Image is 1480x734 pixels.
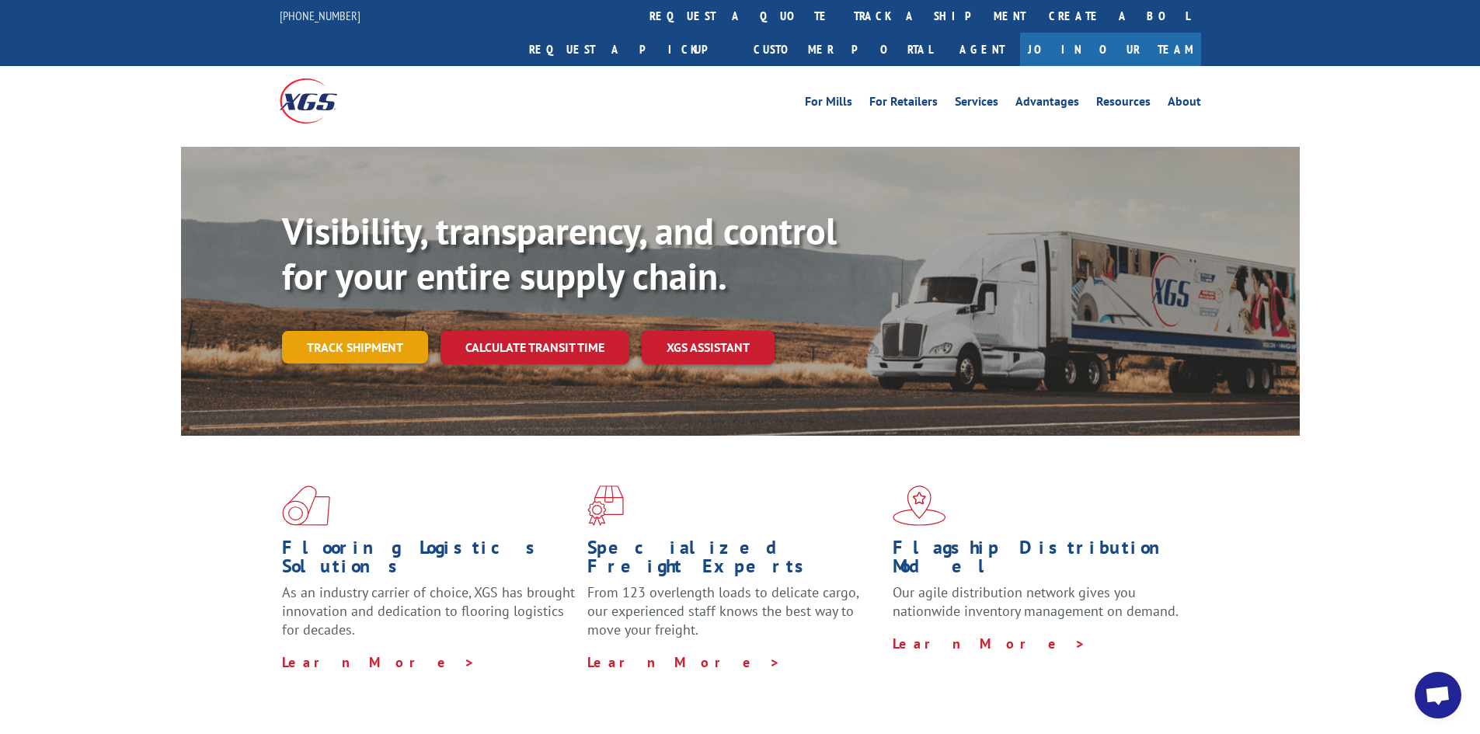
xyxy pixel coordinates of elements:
span: As an industry carrier of choice, XGS has brought innovation and dedication to flooring logistics... [282,583,575,638]
a: Advantages [1015,96,1079,113]
img: xgs-icon-flagship-distribution-model-red [893,485,946,526]
a: Learn More > [893,635,1086,652]
span: Our agile distribution network gives you nationwide inventory management on demand. [893,583,1179,620]
a: Learn More > [282,653,475,671]
p: From 123 overlength loads to delicate cargo, our experienced staff knows the best way to move you... [587,583,881,652]
img: xgs-icon-focused-on-flooring-red [587,485,624,526]
a: XGS ASSISTANT [642,331,775,364]
a: About [1168,96,1201,113]
a: Services [955,96,998,113]
img: xgs-icon-total-supply-chain-intelligence-red [282,485,330,526]
h1: Flooring Logistics Solutions [282,538,576,583]
h1: Flagship Distribution Model [893,538,1186,583]
a: [PHONE_NUMBER] [280,8,360,23]
b: Visibility, transparency, and control for your entire supply chain. [282,207,837,300]
a: Calculate transit time [441,331,629,364]
a: Request a pickup [517,33,742,66]
a: Open chat [1415,672,1461,718]
a: Resources [1096,96,1151,113]
a: Learn More > [587,653,781,671]
a: Agent [944,33,1020,66]
h1: Specialized Freight Experts [587,538,881,583]
a: For Retailers [869,96,938,113]
a: Join Our Team [1020,33,1201,66]
a: Track shipment [282,331,428,364]
a: For Mills [805,96,852,113]
a: Customer Portal [742,33,944,66]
